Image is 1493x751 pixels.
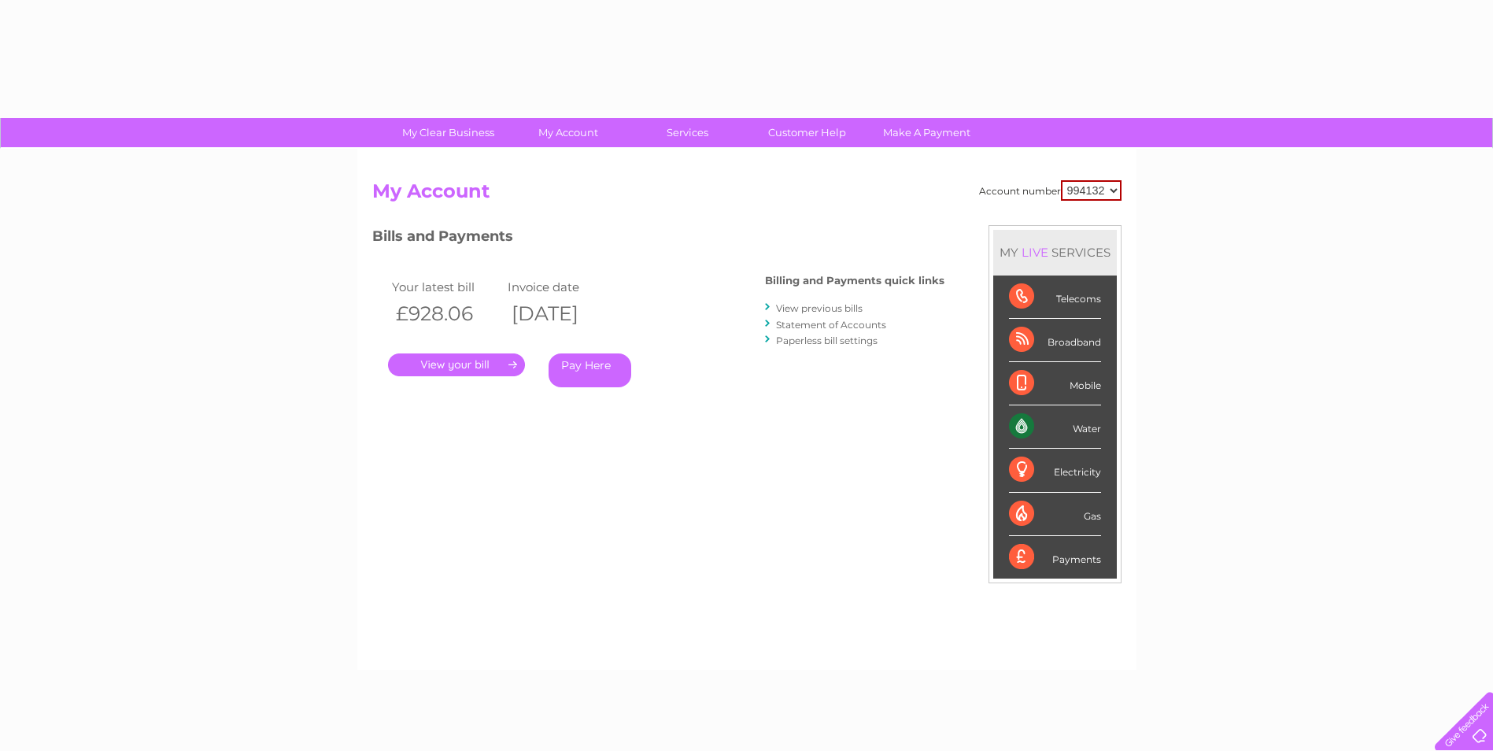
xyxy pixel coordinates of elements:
td: Invoice date [504,276,620,298]
div: MY SERVICES [993,230,1117,275]
div: Telecoms [1009,276,1101,319]
h3: Bills and Payments [372,225,944,253]
div: Electricity [1009,449,1101,492]
a: Pay Here [549,353,631,387]
div: Mobile [1009,362,1101,405]
div: Payments [1009,536,1101,579]
a: Customer Help [742,118,872,147]
div: Water [1009,405,1101,449]
a: Paperless bill settings [776,335,878,346]
div: LIVE [1018,245,1051,260]
div: Broadband [1009,319,1101,362]
a: . [388,353,525,376]
a: Make A Payment [862,118,992,147]
th: £928.06 [388,298,504,330]
h2: My Account [372,180,1122,210]
td: Your latest bill [388,276,504,298]
a: View previous bills [776,302,863,314]
a: Statement of Accounts [776,319,886,331]
th: [DATE] [504,298,620,330]
div: Gas [1009,493,1101,536]
a: Services [623,118,752,147]
h4: Billing and Payments quick links [765,275,944,287]
a: My Account [503,118,633,147]
a: My Clear Business [383,118,513,147]
div: Account number [979,180,1122,201]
